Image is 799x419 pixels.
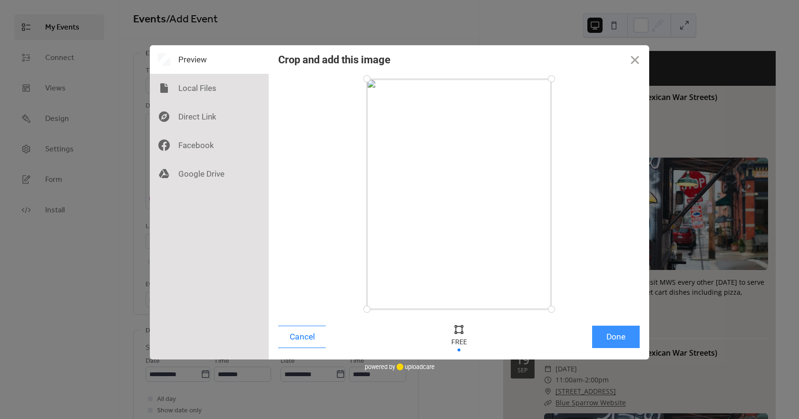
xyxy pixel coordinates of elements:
div: powered by [365,359,435,374]
div: Local Files [150,74,269,102]
button: Cancel [278,326,326,348]
div: Direct Link [150,102,269,131]
div: Preview [150,45,269,74]
div: Facebook [150,131,269,160]
button: Done [592,326,640,348]
div: Google Drive [150,160,269,188]
button: Close [621,45,649,74]
div: Crop and add this image [278,54,390,66]
a: uploadcare [395,363,435,370]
